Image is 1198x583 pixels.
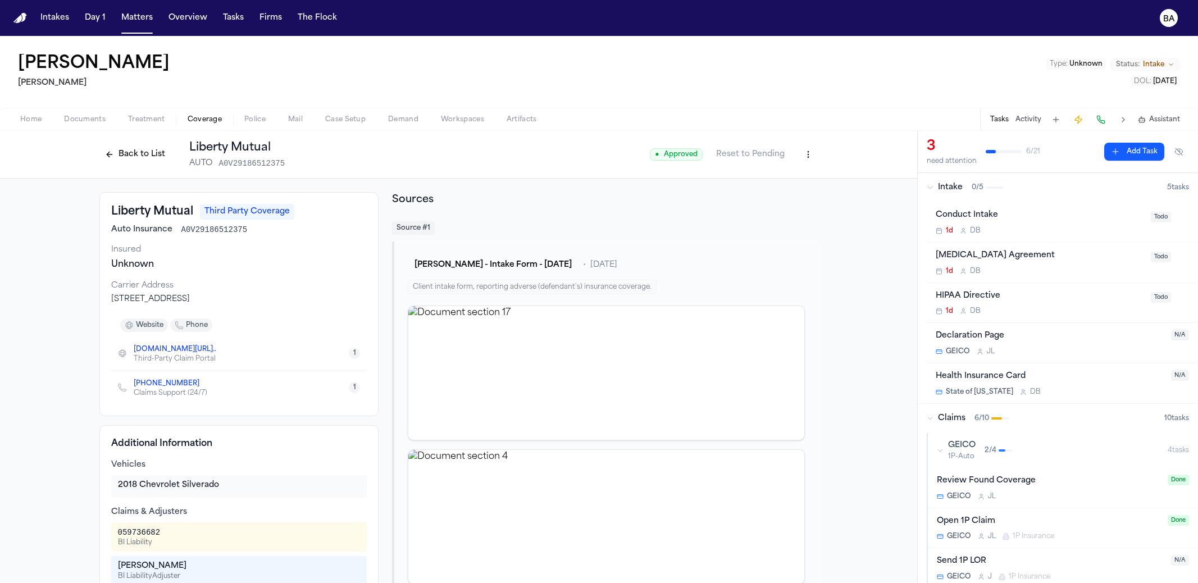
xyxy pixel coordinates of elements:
h1: Liberty Mutual [189,140,285,156]
div: Declaration Page [936,330,1164,343]
button: Create Immediate Task [1071,112,1086,127]
span: Coverage [188,115,222,124]
div: [PERSON_NAME] [118,561,361,572]
a: [DOMAIN_NAME][URL].. [134,345,216,354]
h4: Additional Information [111,437,367,450]
button: The Flock [293,8,341,28]
span: Type : [1050,61,1068,67]
button: Activity [1015,115,1041,124]
div: Open task: Retainer Agreement [927,243,1198,283]
div: Unknown [111,258,367,271]
span: [DATE] [1153,78,1177,85]
span: 6 / 10 [974,414,989,423]
div: 3 [927,138,977,156]
div: [MEDICAL_DATA] Agreement [936,249,1144,262]
h3: Liberty Mutual [111,204,193,220]
span: D B [970,307,981,316]
h2: Sources [392,192,818,208]
div: Claims & Adjusters [111,507,367,518]
div: Open task: Open 1P Claim [928,508,1198,549]
button: GEICO1P-Auto2/44tasks [928,433,1198,468]
div: Client intake form, reporting adverse (defendant's) insurance coverage. [408,280,657,294]
span: 6 / 21 [1026,147,1040,156]
div: Open task: HIPAA Directive [927,283,1198,324]
span: Mail [288,115,303,124]
img: Finch Logo [13,13,27,24]
span: GEICO [947,492,971,501]
span: N/A [1171,555,1189,566]
span: GEICO [948,440,976,451]
div: Open 1P Claim [937,515,1161,528]
div: Open task: Conduct Intake [927,202,1198,243]
span: Case Setup [325,115,366,124]
div: Vehicles [111,459,367,471]
span: D B [1030,388,1041,397]
button: Matters [117,8,157,28]
button: Change status from Intake [1110,58,1180,71]
span: J [988,572,992,581]
span: Status: [1116,60,1140,69]
span: A0V29186512375 [219,158,285,169]
span: Todo [1151,212,1171,222]
button: Tasks [990,115,1009,124]
span: State of [US_STATE] [946,388,1013,397]
span: 1d [946,267,953,276]
div: 2018 Chevrolet Silverado [118,480,361,491]
div: Health Insurance Card [936,370,1164,383]
span: 1P Insurance [1009,572,1050,581]
button: Claims6/1010tasks [918,404,1198,433]
span: A0V29186512375 [181,224,248,235]
span: 1d [946,307,953,316]
a: Day 1 [80,8,110,28]
button: Firms [255,8,286,28]
span: 1P Insurance [1013,532,1054,541]
div: Open task: Review Found Coverage [928,468,1198,508]
span: Done [1168,475,1189,485]
span: ● [655,150,659,159]
span: Source # 1 [392,221,435,235]
button: Overview [164,8,212,28]
div: [STREET_ADDRESS] [111,294,367,305]
span: GEICO [946,347,970,356]
button: Intakes [36,8,74,28]
span: 2 / 4 [985,446,996,455]
span: Intake [1143,60,1164,69]
button: website [120,318,168,332]
button: Tasks [218,8,248,28]
span: J L [987,347,995,356]
span: 10 task s [1164,414,1189,423]
span: Assistant [1149,115,1180,124]
h1: [PERSON_NAME] [18,54,170,74]
button: Edit matter name [18,54,170,74]
div: Conduct Intake [936,209,1144,222]
button: Edit Type: Unknown [1046,58,1106,70]
span: AUTO [189,158,212,169]
div: BI Liability [118,538,161,547]
button: Back to List [99,145,171,163]
div: Open task: Health Insurance Card [927,363,1198,403]
div: Third-Party Claim Portal [134,354,225,363]
span: 1P-Auto [948,452,976,461]
span: Documents [64,115,106,124]
a: Home [13,13,27,24]
div: need attention [927,157,977,166]
button: Intake0/55tasks [918,173,1198,202]
span: 0 / 5 [972,183,983,192]
span: phone [186,321,208,330]
div: Open task: Declaration Page [927,323,1198,363]
div: Send 1P LOR [937,555,1164,568]
div: View document section 17 [408,306,804,440]
span: 4 task s [1168,446,1189,455]
span: • [583,259,586,271]
text: BA [1163,15,1175,23]
span: DOL : [1134,78,1151,85]
div: Insured [111,244,367,256]
div: 059736682 [118,527,161,538]
button: Make a Call [1093,112,1109,127]
button: [PERSON_NAME] - Intake Form - [DATE] [408,255,578,275]
button: View 1 source [349,382,360,393]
